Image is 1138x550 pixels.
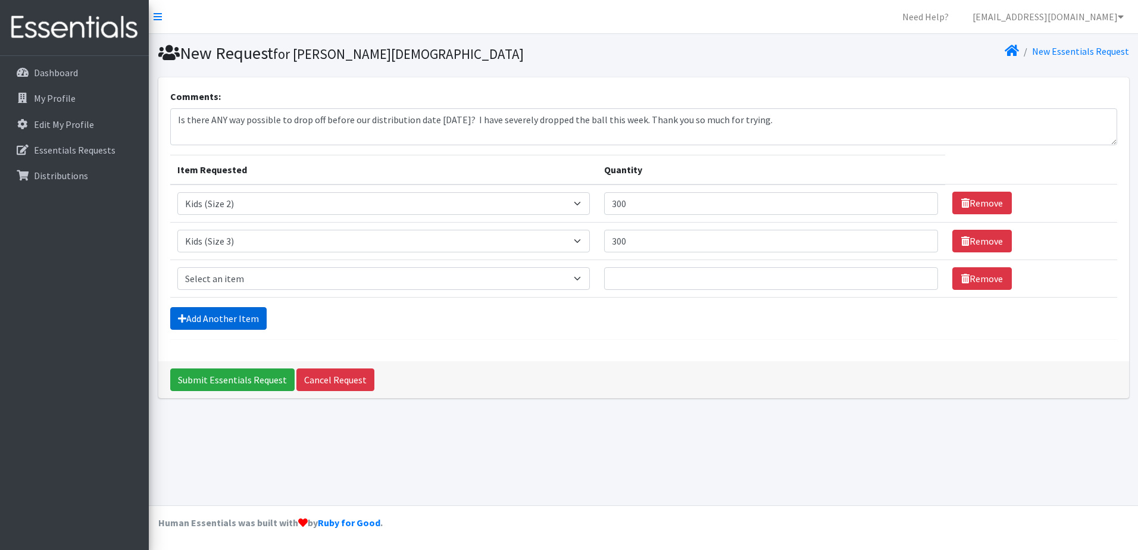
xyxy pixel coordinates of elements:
th: Item Requested [170,155,597,185]
p: Dashboard [34,67,78,79]
a: Need Help? [893,5,958,29]
a: Dashboard [5,61,144,85]
input: Submit Essentials Request [170,368,295,391]
a: Remove [952,230,1012,252]
a: Remove [952,267,1012,290]
a: Edit My Profile [5,112,144,136]
a: Add Another Item [170,307,267,330]
a: My Profile [5,86,144,110]
a: Essentials Requests [5,138,144,162]
a: [EMAIL_ADDRESS][DOMAIN_NAME] [963,5,1133,29]
a: Distributions [5,164,144,187]
strong: Human Essentials was built with by . [158,517,383,529]
h1: New Request [158,43,639,64]
a: Ruby for Good [318,517,380,529]
label: Comments: [170,89,221,104]
p: Distributions [34,170,88,182]
p: Edit My Profile [34,118,94,130]
a: Remove [952,192,1012,214]
p: Essentials Requests [34,144,115,156]
th: Quantity [597,155,945,185]
a: Cancel Request [296,368,374,391]
p: My Profile [34,92,76,104]
a: New Essentials Request [1032,45,1129,57]
small: for [PERSON_NAME][DEMOGRAPHIC_DATA] [273,45,524,62]
img: HumanEssentials [5,8,144,48]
